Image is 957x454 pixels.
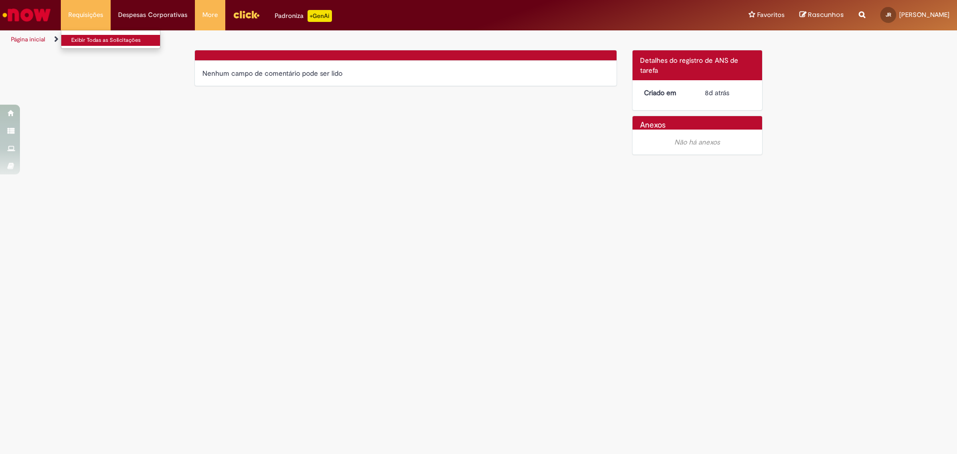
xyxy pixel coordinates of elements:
span: Despesas Corporativas [118,10,187,20]
ul: Requisições [61,30,160,49]
a: Exibir Todas as Solicitações [61,35,171,46]
a: Página inicial [11,35,45,43]
em: Não há anexos [674,138,720,147]
img: ServiceNow [1,5,52,25]
div: Padroniza [275,10,332,22]
span: 8d atrás [705,88,729,97]
ul: Trilhas de página [7,30,631,49]
img: click_logo_yellow_360x200.png [233,7,260,22]
span: Rascunhos [808,10,844,19]
p: +GenAi [308,10,332,22]
div: Nenhum campo de comentário pode ser lido [202,68,609,78]
time: 20/08/2025 17:24:53 [705,88,729,97]
span: Requisições [68,10,103,20]
span: Detalhes do registro de ANS de tarefa [640,56,738,75]
span: [PERSON_NAME] [899,10,950,19]
dt: Criado em [637,88,698,98]
h2: Anexos [640,121,665,130]
div: 20/08/2025 17:24:53 [705,88,751,98]
span: Favoritos [757,10,785,20]
span: More [202,10,218,20]
a: Rascunhos [799,10,844,20]
span: JR [886,11,891,18]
